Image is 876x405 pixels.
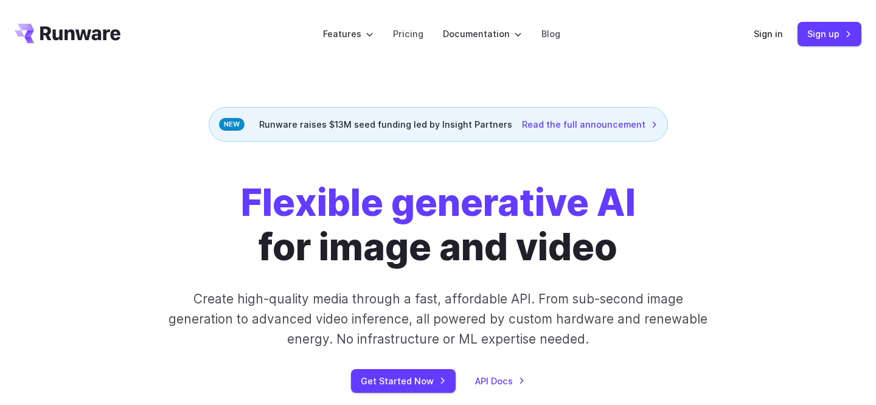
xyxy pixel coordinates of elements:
div: Runware raises $13M seed funding led by Insight Partners [209,107,668,142]
h1: for image and video [241,181,636,269]
a: Read the full announcement [522,117,658,131]
a: Go to / [15,24,120,43]
label: Features [323,27,374,41]
a: Sign up [798,22,861,46]
a: Pricing [393,27,423,41]
strong: Flexible generative AI [241,180,636,225]
a: Sign in [754,27,783,41]
label: Documentation [443,27,522,41]
a: Get Started Now [351,369,456,393]
a: API Docs [475,374,525,388]
p: Create high-quality media through a fast, affordable API. From sub-second image generation to adv... [167,289,709,350]
a: Blog [541,27,560,41]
